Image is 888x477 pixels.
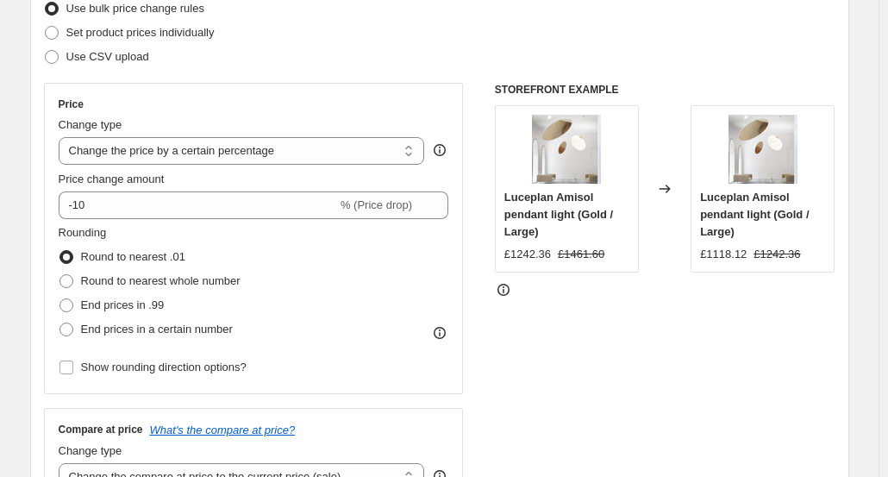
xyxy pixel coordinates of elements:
[59,173,165,185] span: Price change amount
[729,115,797,184] img: Luceplan-Amisol-5_80x.jpg
[431,141,448,159] div: help
[59,191,337,219] input: -15
[150,424,296,436] button: What's the compare at price?
[81,274,241,287] span: Round to nearest whole number
[495,83,835,97] h6: STOREFRONT EXAMPLE
[66,26,215,39] span: Set product prices individually
[558,248,604,260] span: £1461.60
[81,361,247,373] span: Show rounding direction options?
[66,2,204,15] span: Use bulk price change rules
[754,248,800,260] span: £1242.36
[66,50,149,63] span: Use CSV upload
[504,248,551,260] span: £1242.36
[81,298,165,311] span: End prices in .99
[59,444,122,457] span: Change type
[341,198,412,211] span: % (Price drop)
[700,248,747,260] span: £1118.12
[504,191,613,238] span: Luceplan Amisol pendant light (Gold / Large)
[59,423,143,436] h3: Compare at price
[81,250,185,263] span: Round to nearest .01
[59,97,84,111] h3: Price
[81,323,233,336] span: End prices in a certain number
[59,226,107,239] span: Rounding
[532,115,601,184] img: Luceplan-Amisol-5_80x.jpg
[700,191,809,238] span: Luceplan Amisol pendant light (Gold / Large)
[59,118,122,131] span: Change type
